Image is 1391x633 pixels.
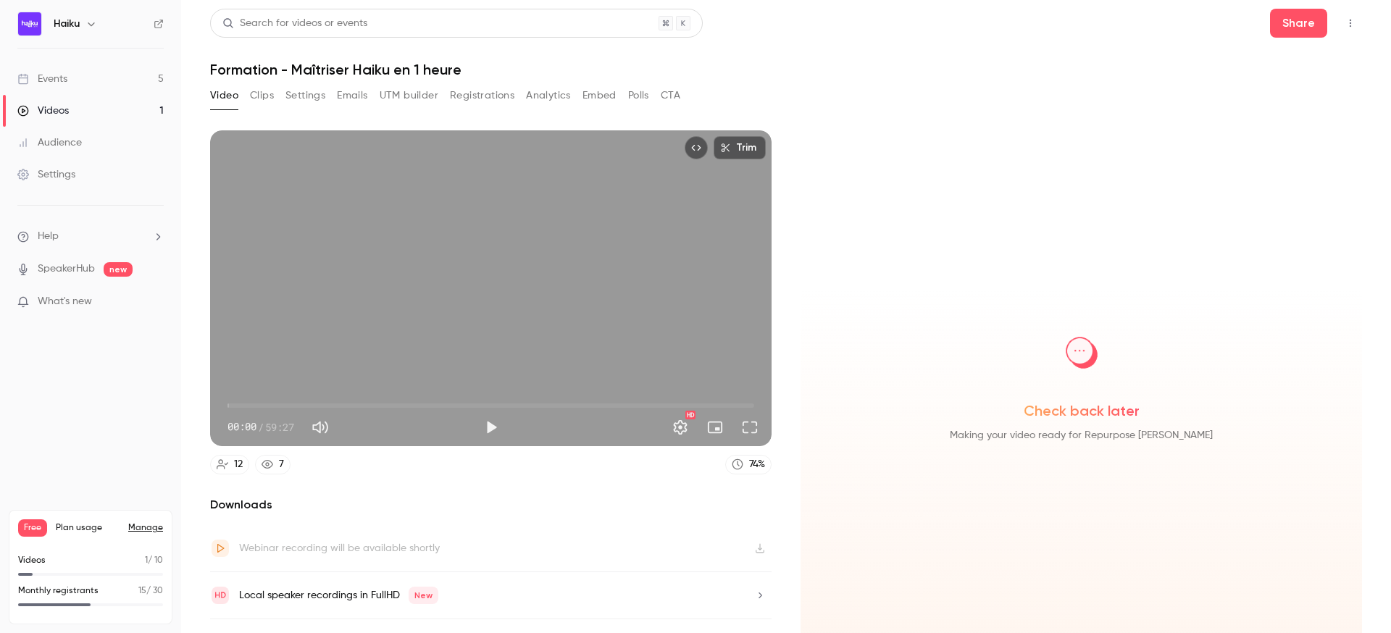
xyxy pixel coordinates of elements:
span: 00:00 [227,419,256,435]
button: Mute [306,413,335,442]
button: Share [1270,9,1327,38]
button: Full screen [735,413,764,442]
h2: Downloads [210,496,772,513]
div: Settings [17,167,75,182]
span: Free [18,519,47,537]
div: HD [685,411,695,419]
p: / 30 [138,584,163,598]
button: Top Bar Actions [1339,12,1362,35]
p: Videos [18,554,46,567]
button: Video [210,84,238,107]
span: Check back later [1024,401,1140,421]
a: Manage [128,522,163,534]
a: 12 [210,455,249,474]
div: Search for videos or events [222,16,367,31]
div: 74 % [749,457,765,472]
p: / 10 [145,554,163,567]
div: Audience [17,135,82,150]
span: Plan usage [56,522,120,534]
span: Making your video ready for Repurpose [PERSON_NAME] [950,427,1213,444]
div: 00:00 [227,419,294,435]
button: Registrations [450,84,514,107]
button: Analytics [526,84,571,107]
img: Haiku [18,12,41,35]
li: help-dropdown-opener [17,229,164,244]
span: 15 [138,587,146,595]
button: Embed video [685,136,708,159]
button: Settings [285,84,325,107]
span: New [409,587,438,604]
span: 1 [145,556,148,565]
span: Help [38,229,59,244]
span: 59:27 [265,419,294,435]
button: Settings [666,413,695,442]
span: What's new [38,294,92,309]
div: 7 [279,457,284,472]
p: Monthly registrants [18,584,99,598]
a: SpeakerHub [38,261,95,277]
h6: Haiku [54,17,80,31]
button: Clips [250,84,274,107]
a: 7 [255,455,291,474]
button: Embed [582,84,617,107]
button: Emails [337,84,367,107]
div: Events [17,72,67,86]
div: Local speaker recordings in FullHD [239,587,438,604]
h1: Formation - Maîtriser Haiku en 1 heure [210,61,1362,78]
a: 74% [725,455,772,474]
div: Videos [17,104,69,118]
button: UTM builder [380,84,438,107]
button: Polls [628,84,649,107]
button: Play [477,413,506,442]
div: 12 [234,457,243,472]
span: / [258,419,264,435]
button: Turn on miniplayer [701,413,730,442]
span: new [104,262,133,277]
button: Trim [714,136,766,159]
div: Webinar recording will be available shortly [239,540,440,557]
button: CTA [661,84,680,107]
